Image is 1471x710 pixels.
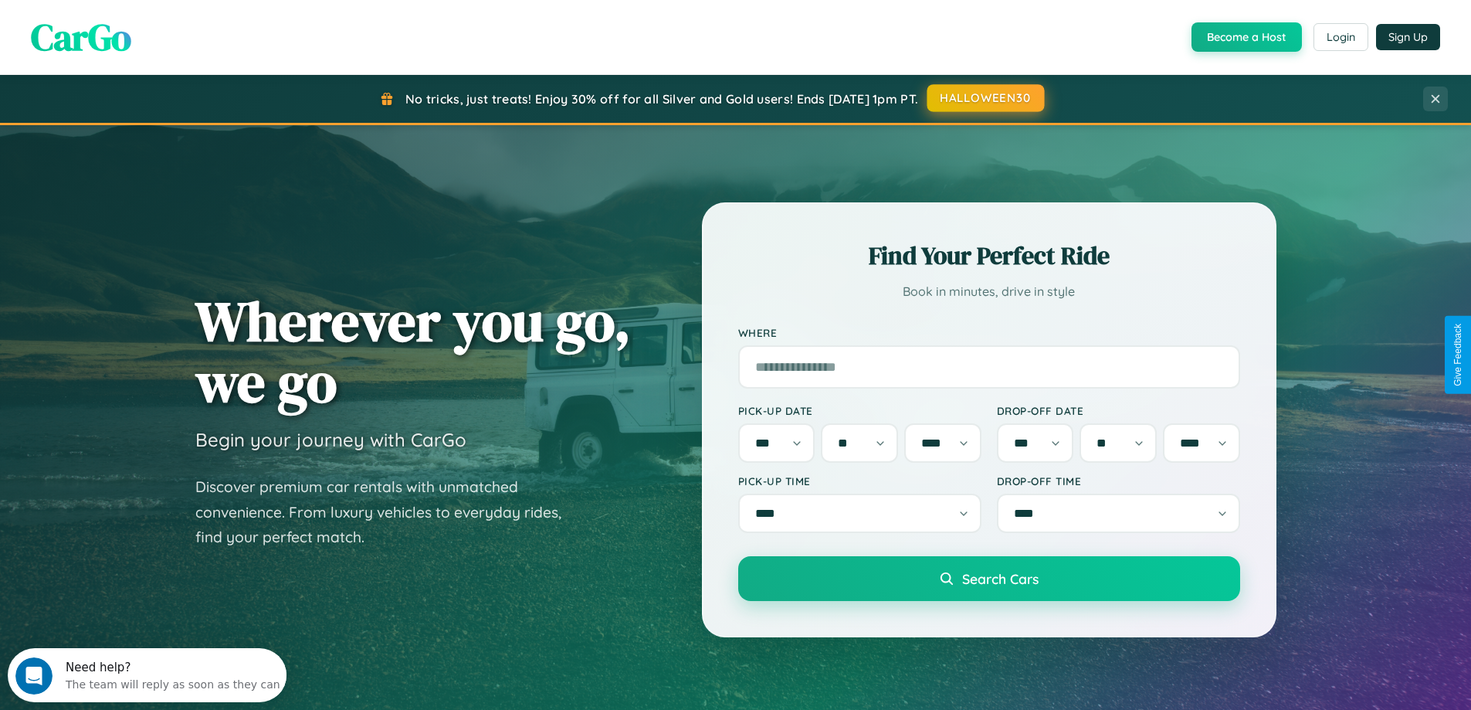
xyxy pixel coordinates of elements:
[405,91,918,107] span: No tricks, just treats! Enjoy 30% off for all Silver and Gold users! Ends [DATE] 1pm PT.
[738,404,981,417] label: Pick-up Date
[738,474,981,487] label: Pick-up Time
[15,657,53,695] iframe: Intercom live chat
[195,428,466,451] h3: Begin your journey with CarGo
[31,12,131,63] span: CarGo
[1191,22,1302,52] button: Become a Host
[6,6,287,49] div: Open Intercom Messenger
[58,25,273,42] div: The team will reply as soon as they can
[1313,23,1368,51] button: Login
[738,326,1240,339] label: Where
[738,280,1240,303] p: Book in minutes, drive in style
[195,474,581,550] p: Discover premium car rentals with unmatched convenience. From luxury vehicles to everyday rides, ...
[738,556,1240,601] button: Search Cars
[962,570,1039,587] span: Search Cars
[927,84,1045,112] button: HALLOWEEN30
[997,474,1240,487] label: Drop-off Time
[195,290,631,413] h1: Wherever you go, we go
[997,404,1240,417] label: Drop-off Date
[738,239,1240,273] h2: Find Your Perfect Ride
[58,13,273,25] div: Need help?
[1452,324,1463,386] div: Give Feedback
[1376,24,1440,50] button: Sign Up
[8,648,286,702] iframe: Intercom live chat discovery launcher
